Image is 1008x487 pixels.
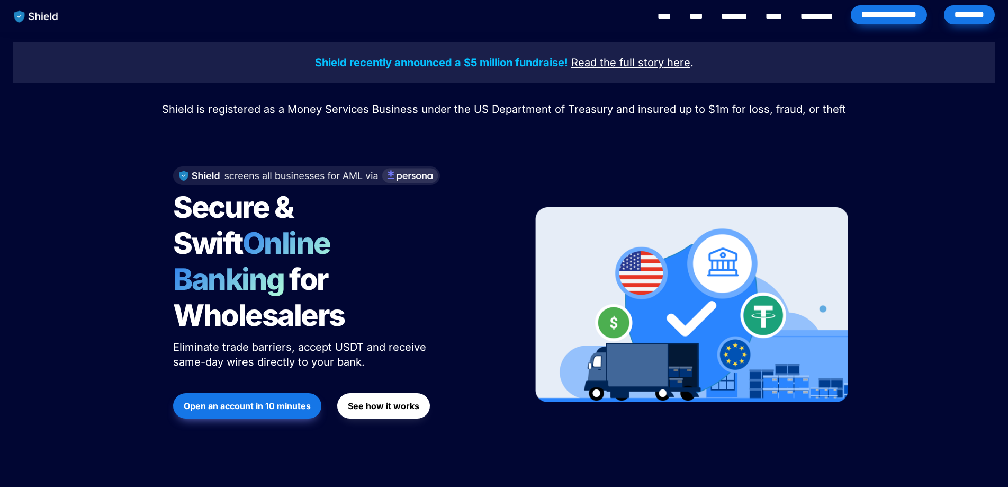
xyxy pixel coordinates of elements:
a: Open an account in 10 minutes [173,388,321,424]
strong: See how it works [348,401,419,411]
span: Eliminate trade barriers, accept USDT and receive same-day wires directly to your bank. [173,341,429,368]
a: Read the full story [571,58,664,68]
span: for Wholesalers [173,261,345,333]
u: here [667,56,690,69]
span: Online Banking [173,225,341,297]
span: . [690,56,694,69]
button: Open an account in 10 minutes [173,393,321,419]
button: See how it works [337,393,430,419]
u: Read the full story [571,56,664,69]
img: website logo [9,5,64,28]
a: here [667,58,690,68]
span: Secure & Swift [173,189,298,261]
a: See how it works [337,388,430,424]
strong: Shield recently announced a $5 million fundraise! [315,56,568,69]
strong: Open an account in 10 minutes [184,401,311,411]
span: Shield is registered as a Money Services Business under the US Department of Treasury and insured... [162,103,846,116]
